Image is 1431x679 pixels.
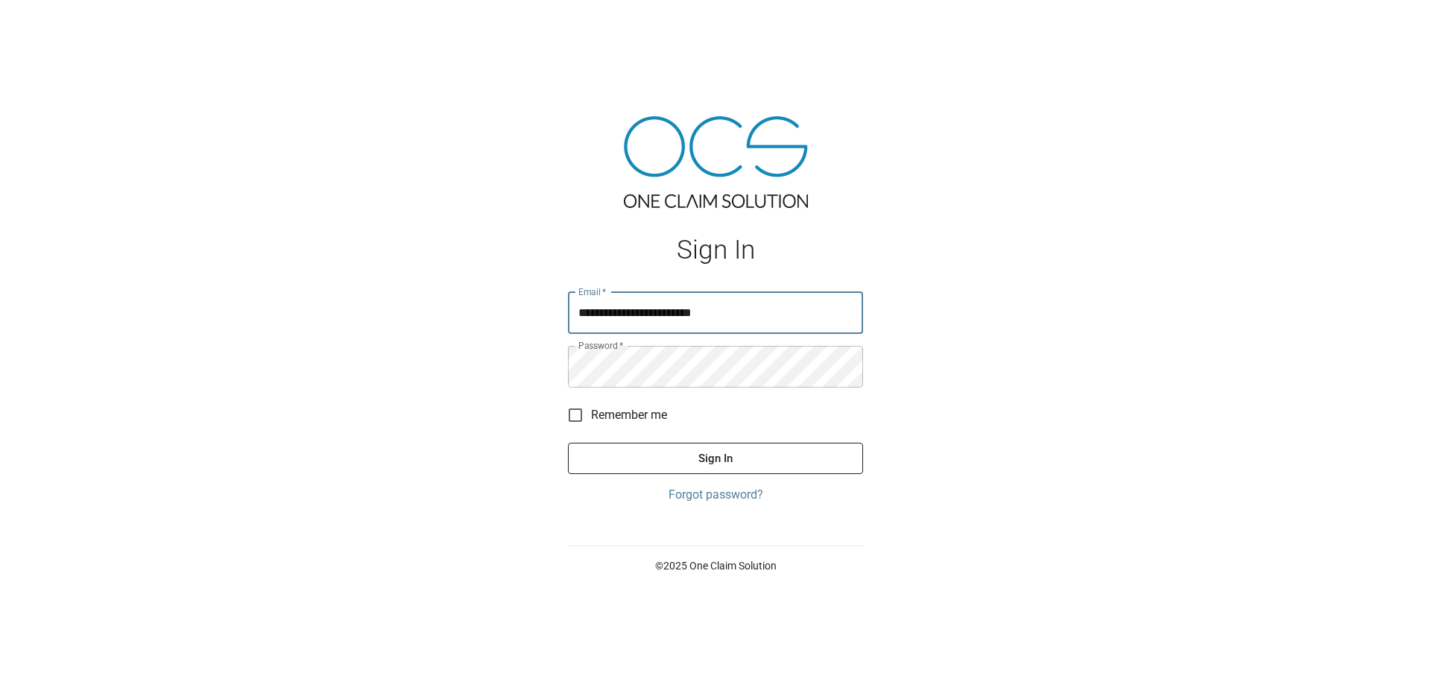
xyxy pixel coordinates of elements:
span: Remember me [591,406,667,424]
button: Sign In [568,443,863,474]
a: Forgot password? [568,486,863,504]
label: Password [578,339,623,352]
label: Email [578,285,607,298]
img: ocs-logo-white-transparent.png [18,9,78,39]
h1: Sign In [568,235,863,265]
p: © 2025 One Claim Solution [568,558,863,573]
img: ocs-logo-tra.png [624,116,808,208]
